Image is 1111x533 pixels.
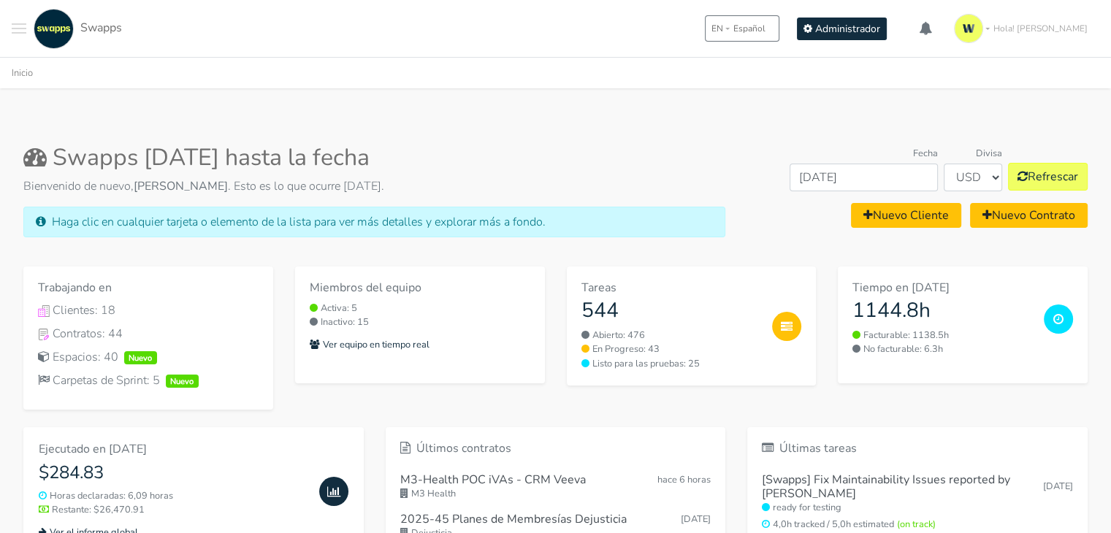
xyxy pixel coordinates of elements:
[38,302,259,319] div: Clientes: 18
[39,489,308,503] small: Horas declaradas: 6,09 horas
[852,329,1032,342] small: Facturable: 1138.5h
[38,348,259,366] div: Espacios: 40
[681,513,711,526] span: Sep 19, 2025 15:20
[38,281,259,295] h6: Trabajando en
[400,442,711,456] h6: Últimos contratos
[838,266,1088,383] a: Tiempo en [DATE] 1144.8h Facturable: 1138.5h No facturable: 6.3h
[80,20,122,36] span: Swapps
[295,266,545,383] a: Miembros del equipo Activa: 5 Inactivo: 15 Ver equipo en tiempo real
[762,442,1073,456] h6: Últimas tareas
[852,281,1032,295] h6: Tiempo en [DATE]
[913,147,938,161] label: Fecha
[581,281,761,295] h6: Tareas
[1008,163,1088,191] button: Refrescar
[310,315,530,329] small: Inactivo: 15
[400,473,586,487] h6: M3-Health POC iVAs - CRM Veeva
[39,442,308,456] h6: Ejecutado en [DATE]
[852,342,1032,356] small: No facturable: 6.3h
[23,207,725,237] div: Haga clic en cualquier tarjeta o elemento de la lista para ver más detalles y explorar más a fondo.
[38,305,50,317] img: Icono de Clientes
[954,14,983,43] img: isotipo-3-3e143c57.png
[400,487,711,501] small: M3 Health
[797,18,887,40] a: Administrador
[762,518,1073,532] small: 4,0h tracked / 5,0h estimated
[38,329,50,340] img: Icono Contratos
[400,513,627,526] h6: 2025-45 Planes de Membresías Dejusticia
[852,299,1032,323] h3: 1144.8h
[38,348,259,366] a: Espacios: 40Nuevo
[762,473,1043,501] h6: [Swapps] Fix Maintainability Issues reported by [PERSON_NAME]
[310,281,530,295] h6: Miembros del equipo
[400,467,711,507] a: M3-Health POC iVAs - CRM Veeva hace 6 horas M3 Health
[23,144,725,172] h2: Swapps [DATE] hasta la fecha
[733,22,766,35] span: Español
[976,147,1002,161] label: Divisa
[39,462,308,483] h4: $284.83
[134,178,228,194] strong: [PERSON_NAME]
[897,518,936,531] span: (on track)
[30,9,122,49] a: Swapps
[970,203,1088,228] a: Nuevo Contrato
[39,503,308,517] small: Restante: $26,470.91
[581,299,761,323] h3: 544
[851,203,961,228] a: Nuevo Cliente
[12,66,33,80] a: Inicio
[38,372,259,389] div: Carpetas de Sprint: 5
[657,473,711,486] span: Sep 25, 2025 10:17
[993,22,1088,35] span: Hola! [PERSON_NAME]
[124,351,157,364] span: Nuevo
[23,177,725,195] p: Bienvenido de nuevo, . Esto es lo que ocurre [DATE].
[38,372,259,389] a: Carpetas de Sprint: 5Nuevo
[581,357,761,371] a: Listo para las pruebas: 25
[581,281,761,323] a: Tareas 544
[34,9,74,49] img: swapps-linkedin-v2.jpg
[948,8,1099,49] a: Hola! [PERSON_NAME]
[762,501,1073,515] small: ready for testing
[166,375,199,388] span: Nuevo
[581,329,761,342] a: Abierto: 476
[38,302,259,319] a: Icono de ClientesClientes: 18
[310,338,429,351] small: Ver equipo en tiempo real
[815,22,880,36] span: Administrador
[705,15,779,42] button: ENEspañol
[1043,480,1073,494] small: [DATE]
[38,325,259,342] div: Contratos: 44
[12,9,26,49] button: Toggle navigation menu
[38,325,259,342] a: Icono ContratosContratos: 44
[310,302,530,315] small: Activa: 5
[581,342,761,356] a: En Progreso: 43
